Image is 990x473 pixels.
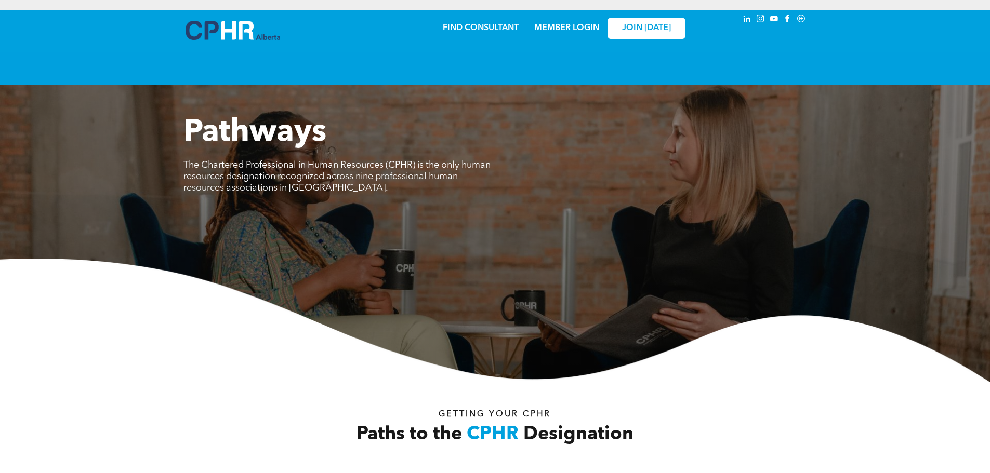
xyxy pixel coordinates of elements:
[357,425,462,444] span: Paths to the
[467,425,519,444] span: CPHR
[796,13,807,27] a: Social network
[782,13,794,27] a: facebook
[622,23,671,33] span: JOIN [DATE]
[186,21,280,40] img: A blue and white logo for cp alberta
[443,24,519,32] a: FIND CONSULTANT
[608,18,685,39] a: JOIN [DATE]
[534,24,599,32] a: MEMBER LOGIN
[183,117,326,148] span: Pathways
[742,13,753,27] a: linkedin
[755,13,767,27] a: instagram
[183,160,491,193] span: The Chartered Professional in Human Resources (CPHR) is the only human resources designation reco...
[769,13,780,27] a: youtube
[523,425,633,444] span: Designation
[439,410,551,418] span: Getting your Cphr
